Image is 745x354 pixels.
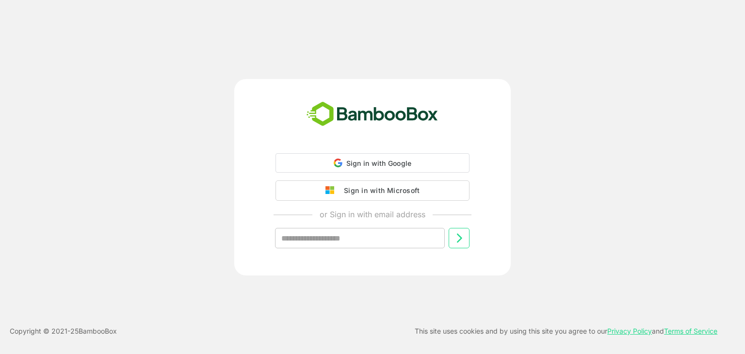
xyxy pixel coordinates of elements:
[607,327,652,335] a: Privacy Policy
[301,98,443,130] img: bamboobox
[10,325,117,337] p: Copyright © 2021- 25 BambooBox
[325,186,339,195] img: google
[339,184,420,197] div: Sign in with Microsoft
[320,209,425,220] p: or Sign in with email address
[275,180,470,201] button: Sign in with Microsoft
[664,327,717,335] a: Terms of Service
[415,325,717,337] p: This site uses cookies and by using this site you agree to our and
[346,159,412,167] span: Sign in with Google
[275,153,470,173] div: Sign in with Google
